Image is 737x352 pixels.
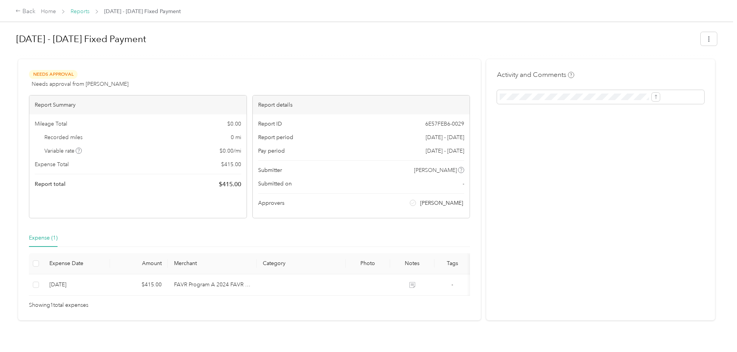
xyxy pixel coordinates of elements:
h4: Activity and Comments [497,70,574,80]
th: Amount [110,253,168,274]
span: $ 415.00 [219,180,241,189]
div: Back [15,7,35,16]
span: $ 0.00 [227,120,241,128]
span: Recorded miles [44,133,83,141]
span: Report ID [258,120,282,128]
span: Needs Approval [29,70,78,79]
span: Submitted on [258,180,292,188]
th: Notes [390,253,434,274]
td: FAVR Program A 2024 FAVR program [168,274,257,296]
iframe: Everlance-gr Chat Button Frame [694,309,737,352]
a: Home [41,8,56,15]
h1: Sep 1 - 30, 2025 Fixed Payment [16,30,695,48]
span: [PERSON_NAME] [420,199,463,207]
span: Needs approval from [PERSON_NAME] [32,80,128,88]
th: Expense Date [43,253,110,274]
th: Merchant [168,253,257,274]
span: Report total [35,180,66,188]
th: Photo [346,253,390,274]
span: Approvers [258,199,284,207]
th: Category [257,253,346,274]
td: 10-2-2025 [43,274,110,296]
th: Tags [434,253,470,274]
span: [DATE] - [DATE] Fixed Payment [104,7,181,15]
span: Showing 1 total expenses [29,301,88,309]
span: $ 0.00 / mi [220,147,241,155]
div: Report details [253,95,470,114]
span: Pay period [258,147,285,155]
span: [PERSON_NAME] [414,166,457,174]
span: [DATE] - [DATE] [426,133,464,141]
div: Report Summary [29,95,247,114]
span: Submitter [258,166,282,174]
td: $415.00 [110,274,168,296]
span: [DATE] - [DATE] [426,147,464,155]
td: - [434,274,470,296]
span: 0 mi [231,133,241,141]
span: $ 415.00 [221,160,241,168]
span: Mileage Total [35,120,67,128]
div: Tags [441,260,464,267]
span: Report period [258,133,293,141]
span: Expense Total [35,160,69,168]
div: Expense (1) [29,234,57,242]
span: 6E57FEB6-0029 [425,120,464,128]
span: - [451,281,453,288]
span: - [463,180,464,188]
span: Variable rate [44,147,82,155]
a: Reports [71,8,90,15]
